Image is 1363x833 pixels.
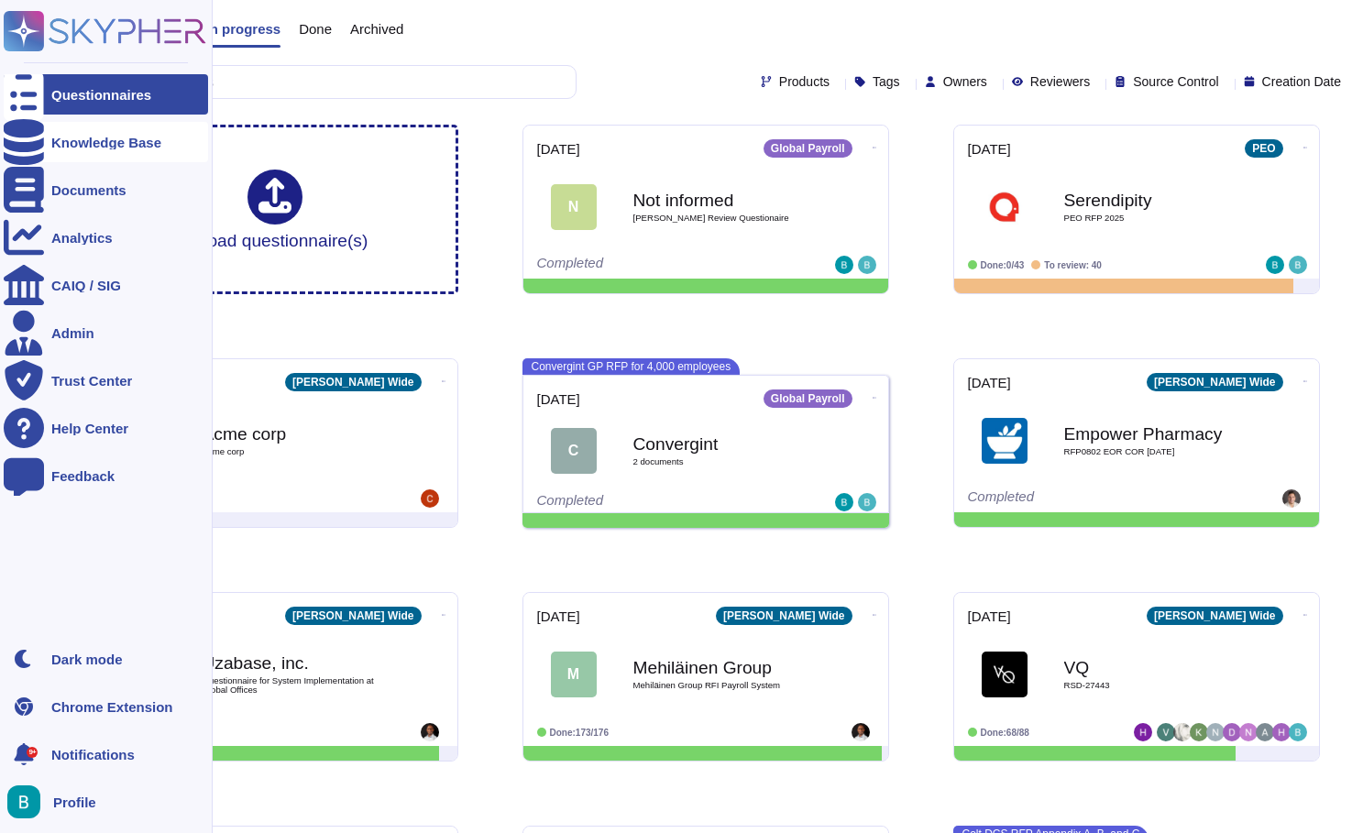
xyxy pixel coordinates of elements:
[1289,723,1307,741] img: user
[873,75,900,88] span: Tags
[968,609,1011,623] span: [DATE]
[51,183,126,197] div: Documents
[1064,681,1248,690] span: RSD-27443
[716,607,852,625] div: [PERSON_NAME] Wide
[4,782,53,822] button: user
[4,360,208,400] a: Trust Center
[203,654,386,672] b: Uzabase, inc.
[4,455,208,496] a: Feedback
[1245,139,1282,158] div: PEO
[4,74,208,115] a: Questionnaires
[51,88,151,102] div: Questionnaires
[835,256,853,274] img: user
[1064,192,1248,209] b: Serendipity
[968,489,1193,508] div: Completed
[285,607,422,625] div: [PERSON_NAME] Wide
[982,652,1028,697] img: Logo
[551,652,597,697] div: M
[51,469,115,483] div: Feedback
[1272,723,1291,741] img: user
[1134,723,1152,741] img: user
[1064,447,1248,456] span: RFP0802 EOR COR [DATE]
[779,75,830,88] span: Products
[4,217,208,258] a: Analytics
[537,492,604,508] span: Completed
[633,214,817,223] span: [PERSON_NAME] Review Questionaire
[51,652,123,666] div: Dark mode
[51,748,135,762] span: Notifications
[537,142,580,156] span: [DATE]
[1064,214,1248,223] span: PEO RFP 2025
[350,22,403,36] span: Archived
[1223,723,1241,741] img: user
[205,22,280,36] span: In progress
[1064,425,1248,443] b: Empower Pharmacy
[4,408,208,448] a: Help Center
[203,676,386,694] span: Questionnaire for System Implementation at Global Offices
[858,256,876,274] img: user
[51,326,94,340] div: Admin
[51,231,113,245] div: Analytics
[181,170,368,249] div: Upload questionnaire(s)
[1157,723,1175,741] img: user
[968,142,1011,156] span: [DATE]
[633,457,817,466] span: 2 document s
[537,609,580,623] span: [DATE]
[764,389,852,408] div: Global Payroll
[764,139,852,158] div: Global Payroll
[51,700,173,714] div: Chrome Extension
[835,493,853,511] img: user
[1044,260,1102,270] span: To review: 40
[1266,256,1284,274] img: user
[858,493,876,511] img: user
[51,374,132,388] div: Trust Center
[633,659,817,676] b: Mehiläinen Group
[1064,659,1248,676] b: VQ
[4,122,208,162] a: Knowledge Base
[203,425,386,443] b: Acme corp
[633,435,817,453] b: Convergint
[421,489,439,508] img: user
[1206,723,1225,741] img: user
[53,795,96,809] span: Profile
[1282,489,1301,508] img: user
[51,279,121,292] div: CAIQ / SIG
[551,184,597,230] div: N
[537,256,762,274] div: Completed
[51,422,128,435] div: Help Center
[550,728,610,738] span: Done: 173/176
[4,265,208,305] a: CAIQ / SIG
[537,392,580,406] span: [DATE]
[1133,75,1218,88] span: Source Control
[633,681,817,690] span: Mehiläinen Group RFI Payroll System
[1147,607,1283,625] div: [PERSON_NAME] Wide
[27,747,38,758] div: 9+
[968,376,1011,389] span: [DATE]
[522,358,741,375] span: Convergint GP RFP for 4,000 employees
[72,66,576,98] input: Search by keywords
[203,447,386,456] span: Acme corp
[981,260,1025,270] span: Done: 0/43
[421,723,439,741] img: user
[4,686,208,727] a: Chrome Extension
[852,723,870,741] img: user
[4,170,208,210] a: Documents
[633,192,817,209] b: Not informed
[7,785,40,818] img: user
[4,312,208,353] a: Admin
[51,136,161,149] div: Knowledge Base
[1190,723,1208,741] img: user
[1147,373,1283,391] div: [PERSON_NAME] Wide
[299,22,332,36] span: Done
[1256,723,1274,741] img: user
[1262,75,1341,88] span: Creation Date
[1289,256,1307,274] img: user
[982,184,1028,230] img: Logo
[981,728,1029,738] span: Done: 68/88
[1030,75,1090,88] span: Reviewers
[285,373,422,391] div: [PERSON_NAME] Wide
[551,428,597,474] div: C
[943,75,987,88] span: Owners
[982,418,1028,464] img: Logo
[1239,723,1258,741] img: user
